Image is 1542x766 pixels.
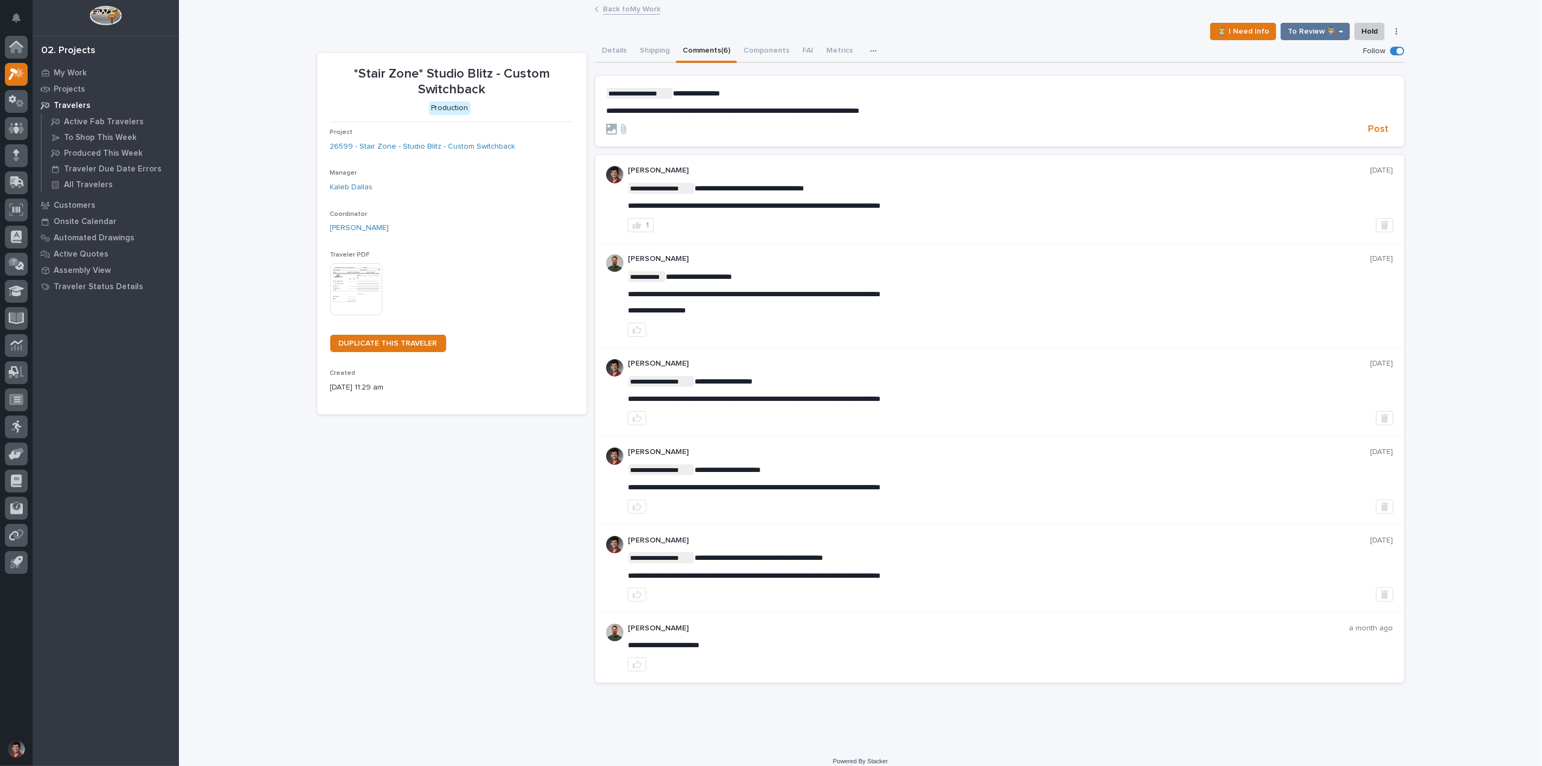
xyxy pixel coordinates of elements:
[330,182,373,193] a: Kaleb Dallas
[33,229,179,246] a: Automated Drawings
[5,7,28,29] button: Notifications
[330,370,356,376] span: Created
[1364,47,1386,56] p: Follow
[833,758,888,764] a: Powered By Stacker
[429,101,471,115] div: Production
[89,5,121,25] img: Workspace Logo
[1371,448,1393,457] p: [DATE]
[606,448,624,465] img: ROij9lOReuV7WqYxWfnW
[5,738,28,761] button: users-avatar
[676,40,737,63] button: Comments (6)
[33,278,179,295] a: Traveler Status Details
[1371,536,1393,545] p: [DATE]
[628,536,1371,545] p: [PERSON_NAME]
[54,266,111,276] p: Assembly View
[1354,23,1385,40] button: Hold
[54,68,87,78] p: My Work
[330,66,574,98] p: *Stair Zone* Studio Blitz - Custom Switchback
[1371,359,1393,368] p: [DATE]
[606,254,624,272] img: AATXAJw4slNr5ea0WduZQVIpKGhdapBAGQ9xVsOeEvl5=s96-c
[33,246,179,262] a: Active Quotes
[42,145,179,161] a: Produced This Week
[628,448,1371,457] p: [PERSON_NAME]
[796,40,820,63] button: FAI
[42,161,179,176] a: Traveler Due Date Errors
[330,170,357,176] span: Manager
[1376,588,1393,602] button: Delete post
[595,40,633,63] button: Details
[1361,25,1378,38] span: Hold
[628,218,654,232] button: 1
[628,411,646,425] button: like this post
[606,359,624,376] img: ROij9lOReuV7WqYxWfnW
[33,197,179,213] a: Customers
[606,624,624,641] img: AATXAJw4slNr5ea0WduZQVIpKGhdapBAGQ9xVsOeEvl5=s96-c
[628,166,1371,175] p: [PERSON_NAME]
[628,588,646,602] button: like this post
[1350,624,1393,633] p: a month ago
[33,262,179,278] a: Assembly View
[628,254,1371,264] p: [PERSON_NAME]
[628,500,646,514] button: like this post
[330,141,516,152] a: 26599 - Stair Zone - Studio Blitz - Custom Switchback
[54,201,95,210] p: Customers
[1281,23,1350,40] button: To Review 👨‍🏭 →
[1376,411,1393,425] button: Delete post
[64,149,143,158] p: Produced This Week
[1368,123,1389,136] span: Post
[64,164,162,174] p: Traveler Due Date Errors
[42,130,179,145] a: To Shop This Week
[54,282,143,292] p: Traveler Status Details
[330,335,446,352] a: DUPLICATE THIS TRAVELER
[1217,25,1269,38] span: ⏳ I Need Info
[54,101,91,111] p: Travelers
[1376,218,1393,232] button: Delete post
[1364,123,1393,136] button: Post
[330,129,353,136] span: Project
[628,624,1350,633] p: [PERSON_NAME]
[330,382,574,393] p: [DATE] 11:29 am
[54,233,134,243] p: Automated Drawings
[646,221,649,229] div: 1
[606,166,624,183] img: ROij9lOReuV7WqYxWfnW
[820,40,859,63] button: Metrics
[1371,254,1393,264] p: [DATE]
[54,85,85,94] p: Projects
[1288,25,1343,38] span: To Review 👨‍🏭 →
[33,97,179,113] a: Travelers
[628,359,1371,368] p: [PERSON_NAME]
[339,340,438,347] span: DUPLICATE THIS TRAVELER
[330,211,368,218] span: Coordinator
[330,252,370,258] span: Traveler PDF
[1371,166,1393,175] p: [DATE]
[603,2,660,15] a: Back toMy Work
[628,323,646,337] button: like this post
[606,536,624,553] img: ROij9lOReuV7WqYxWfnW
[64,133,137,143] p: To Shop This Week
[64,117,144,127] p: Active Fab Travelers
[41,45,95,57] div: 02. Projects
[42,114,179,129] a: Active Fab Travelers
[33,213,179,229] a: Onsite Calendar
[633,40,676,63] button: Shipping
[1376,500,1393,514] button: Delete post
[737,40,796,63] button: Components
[33,65,179,81] a: My Work
[628,658,646,672] button: like this post
[54,217,117,227] p: Onsite Calendar
[33,81,179,97] a: Projects
[64,180,113,190] p: All Travelers
[14,13,28,30] div: Notifications
[54,250,108,259] p: Active Quotes
[1210,23,1276,40] button: ⏳ I Need Info
[42,177,179,192] a: All Travelers
[330,222,389,234] a: [PERSON_NAME]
